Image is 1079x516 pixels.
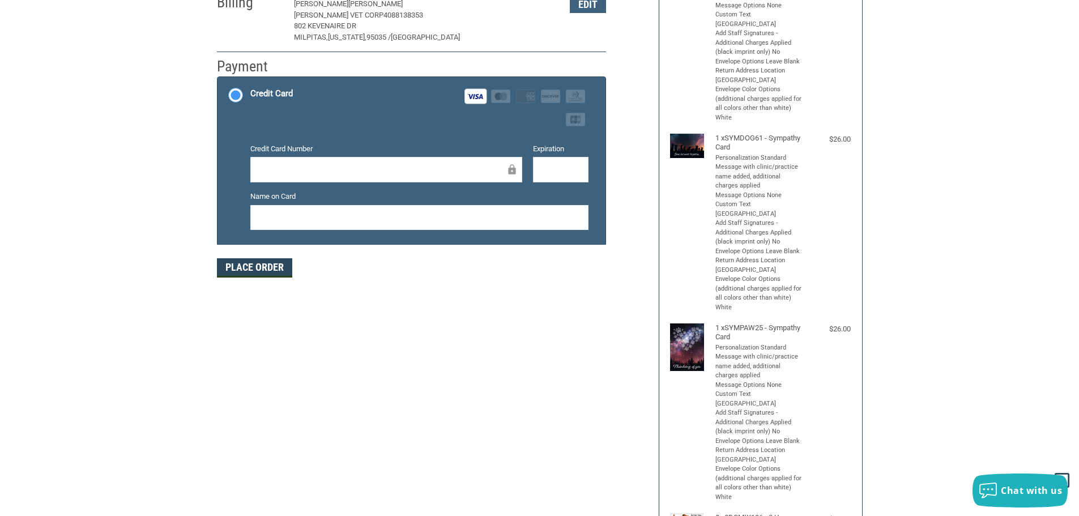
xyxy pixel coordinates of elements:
span: Chat with us [1001,484,1062,497]
label: Name on Card [250,191,588,202]
li: Envelope Color Options (additional charges applied for all colors other than white) White [715,85,803,122]
h4: 1 x SYMDOG61 - Sympathy Card [715,134,803,152]
button: Place Order [217,258,292,278]
span: [PERSON_NAME] VET CORP [294,11,383,19]
li: Add Staff Signatures - Additional Charges Applied (black imprint only) No [715,408,803,437]
span: 95035 / [366,33,391,41]
div: $26.00 [805,134,851,145]
div: $26.00 [805,323,851,335]
li: Message Options None [715,381,803,390]
label: Credit Card Number [250,143,522,155]
span: MILPITAS, [294,33,328,41]
li: Custom Text [GEOGRAPHIC_DATA] [715,200,803,219]
h2: Payment [217,57,283,76]
li: Add Staff Signatures - Additional Charges Applied (black imprint only) No [715,29,803,57]
li: Add Staff Signatures - Additional Charges Applied (black imprint only) No [715,219,803,247]
li: Return Address Location [GEOGRAPHIC_DATA] [715,256,803,275]
span: 802 KEVENAIRE DR [294,22,356,30]
li: Custom Text [GEOGRAPHIC_DATA] [715,390,803,408]
li: Envelope Options Leave Blank [715,437,803,446]
button: Chat with us [973,474,1068,508]
li: Envelope Color Options (additional charges applied for all colors other than white) White [715,275,803,312]
h4: 1 x SYMPAW25 - Sympathy Card [715,323,803,342]
li: Personalization Standard Message with clinic/practice name added, additional charges applied [715,343,803,381]
li: Personalization Standard Message with clinic/practice name added, additional charges applied [715,153,803,191]
li: Message Options None [715,1,803,11]
li: Envelope Color Options (additional charges applied for all colors other than white) White [715,464,803,502]
span: [GEOGRAPHIC_DATA] [391,33,460,41]
li: Envelope Options Leave Blank [715,57,803,67]
li: Return Address Location [GEOGRAPHIC_DATA] [715,446,803,464]
span: [US_STATE], [328,33,366,41]
li: Return Address Location [GEOGRAPHIC_DATA] [715,66,803,85]
span: 4088138353 [383,11,423,19]
label: Expiration [533,143,588,155]
li: Message Options None [715,191,803,201]
li: Envelope Options Leave Blank [715,247,803,257]
li: Custom Text [GEOGRAPHIC_DATA] [715,10,803,29]
div: Credit Card [250,84,293,103]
